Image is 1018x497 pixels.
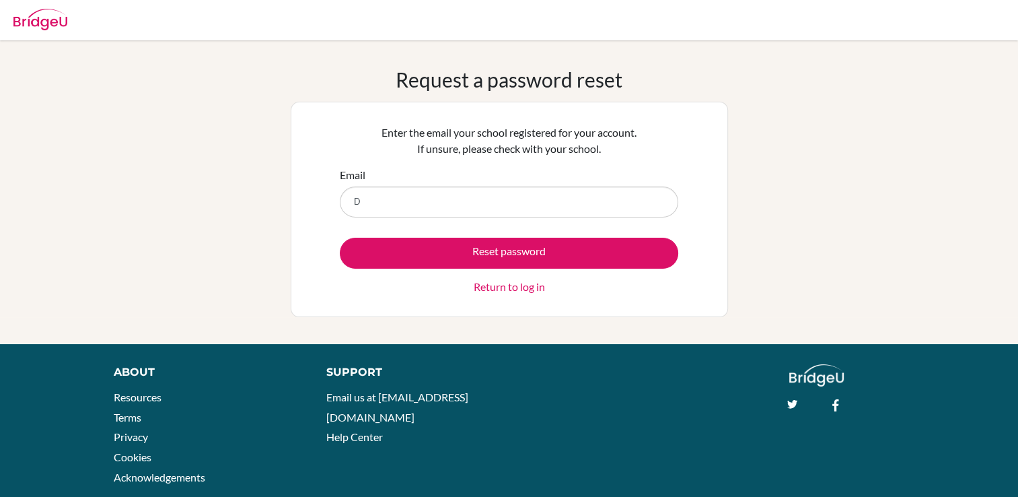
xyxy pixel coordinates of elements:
[114,471,205,484] a: Acknowledgements
[396,67,622,92] h1: Request a password reset
[789,364,844,387] img: logo_white@2x-f4f0deed5e89b7ecb1c2cc34c3e3d731f90f0f143d5ea2071677605dd97b5244.png
[326,430,383,443] a: Help Center
[114,411,141,424] a: Terms
[340,238,678,269] button: Reset password
[114,364,296,380] div: About
[326,364,495,380] div: Support
[474,279,545,295] a: Return to log in
[340,167,365,183] label: Email
[114,451,151,463] a: Cookies
[114,391,161,403] a: Resources
[326,391,468,424] a: Email us at [EMAIL_ADDRESS][DOMAIN_NAME]
[114,430,148,443] a: Privacy
[340,125,678,157] p: Enter the email your school registered for your account. If unsure, please check with your school.
[13,9,67,30] img: Bridge-U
